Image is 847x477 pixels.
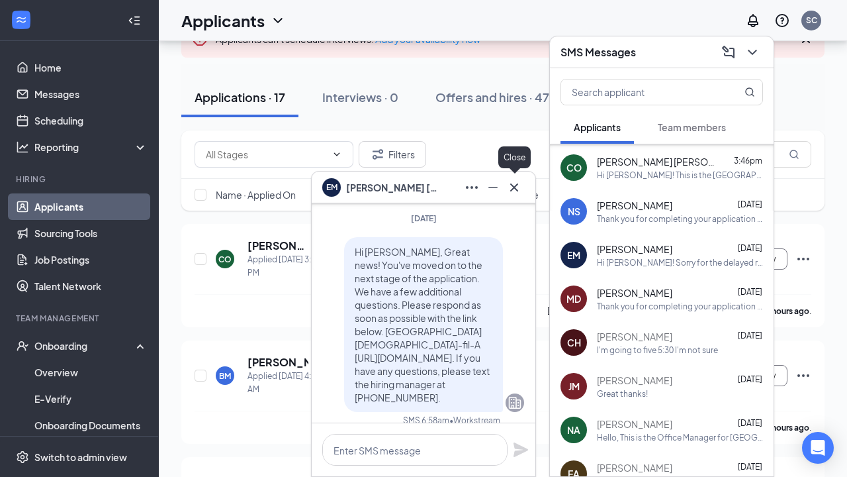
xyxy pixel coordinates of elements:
div: I'm going to five 5:30 I'm not sure [597,344,718,356]
div: Hiring [16,174,145,185]
span: Team members [658,121,726,133]
div: Hi [PERSON_NAME]! Sorry for the delayed response, we did not hold any interviews this week but if... [597,257,763,268]
svg: Company [507,395,523,411]
svg: QuestionInfo [774,13,790,28]
span: [PERSON_NAME] [597,417,672,431]
span: [DATE] [738,331,762,341]
div: MD [566,292,581,305]
div: CO [566,161,582,174]
div: Team Management [16,313,145,324]
a: Home [34,54,148,81]
span: [DATE] [738,418,762,428]
svg: MagnifyingGlass [744,87,755,97]
button: Filter Filters [359,141,426,168]
div: Hi [PERSON_NAME]! This is the [GEOGRAPHIC_DATA] [DEMOGRAPHIC_DATA]-fil-A Hiring Manager, I would ... [597,170,763,181]
div: NS [568,205,580,218]
div: Applications · 17 [195,89,285,105]
svg: Plane [513,442,529,458]
svg: UserCheck [16,339,29,352]
span: [DATE] [738,462,762,472]
span: Name · Applied On [216,188,296,201]
a: Overview [34,359,148,386]
div: Reporting [34,140,148,154]
span: [DATE] [738,199,762,209]
div: NA [567,423,580,437]
button: Minimize [482,177,504,198]
span: [DATE] [738,243,762,253]
p: [PERSON_NAME] [PERSON_NAME] has applied more than . [547,305,811,317]
svg: ChevronDown [332,149,342,160]
svg: Ellipses [795,368,811,384]
svg: WorkstreamLogo [15,13,28,26]
span: [PERSON_NAME] [597,286,672,299]
button: Cross [504,177,525,198]
div: Open Intercom Messenger [802,432,834,464]
svg: Collapse [128,14,141,27]
h5: [PERSON_NAME] [247,355,308,370]
svg: Analysis [16,140,29,154]
a: Talent Network [34,273,148,299]
span: [DATE] [411,213,437,223]
span: [PERSON_NAME] [597,374,672,387]
span: [PERSON_NAME] [597,199,672,212]
button: Ellipses [461,177,482,198]
svg: Minimize [485,180,501,195]
div: Thank you for completing your application for the Front of House Team Member position. We will re... [597,213,763,225]
a: Onboarding Documents [34,412,148,439]
div: CO [218,254,232,265]
svg: ComposeMessage [721,44,736,60]
a: Scheduling [34,107,148,134]
a: Applicants [34,193,148,220]
h5: [PERSON_NAME] [PERSON_NAME] [247,238,308,253]
div: CH [567,336,581,349]
span: [PERSON_NAME] [PERSON_NAME] [346,180,439,195]
svg: ChevronDown [270,13,286,28]
span: [DATE] [738,374,762,384]
a: Job Postings [34,246,148,273]
span: [PERSON_NAME] [597,461,672,474]
input: All Stages [206,147,326,162]
span: • Workstream [449,415,500,426]
b: 2 hours ago [766,306,809,316]
button: ComposeMessage [718,42,739,63]
h1: Applicants [181,9,265,32]
svg: ChevronDown [744,44,760,60]
span: Hi [PERSON_NAME], Great news! You've moved on to the next stage of the application. We have a few... [355,246,490,403]
h3: SMS Messages [560,45,636,60]
div: SMS 6:58am [403,415,449,426]
svg: Ellipses [464,180,480,195]
b: 12 hours ago [761,423,809,433]
span: [PERSON_NAME] [597,330,672,343]
a: Sourcing Tools [34,220,148,246]
div: SC [806,15,817,26]
button: ChevronDown [742,42,763,63]
span: 3:46pm [734,156,762,166]
div: Close [498,146,531,168]
div: Switch to admin view [34,450,127,464]
div: EM [567,248,580,262]
span: [PERSON_NAME] [597,242,672,256]
svg: Notifications [745,13,761,28]
div: JM [568,380,580,393]
svg: Filter [370,146,386,162]
div: Thank you for completing your application for the Front of House Team Member position. We will re... [597,301,763,312]
div: Applied [DATE] 3:16 PM [247,253,324,280]
div: Offers and hires · 47 [435,89,549,105]
svg: MagnifyingGlass [789,149,799,160]
svg: Ellipses [795,251,811,267]
span: [DATE] [738,287,762,297]
div: Great thanks! [597,388,648,399]
a: E-Verify [34,386,148,412]
div: Onboarding [34,339,136,352]
div: Interviews · 0 [322,89,398,105]
svg: Cross [506,180,522,195]
span: Applicants [574,121,621,133]
div: BM [219,370,231,382]
div: Hello, This is the Office Manager for [GEOGRAPHIC_DATA] [DEMOGRAPHIC_DATA]-fil-A. You have not co... [597,432,763,443]
svg: Settings [16,450,29,464]
span: [PERSON_NAME] [PERSON_NAME] [597,155,716,168]
input: Search applicant [561,79,718,105]
div: Applied [DATE] 4:46 AM [247,370,324,396]
a: Messages [34,81,148,107]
